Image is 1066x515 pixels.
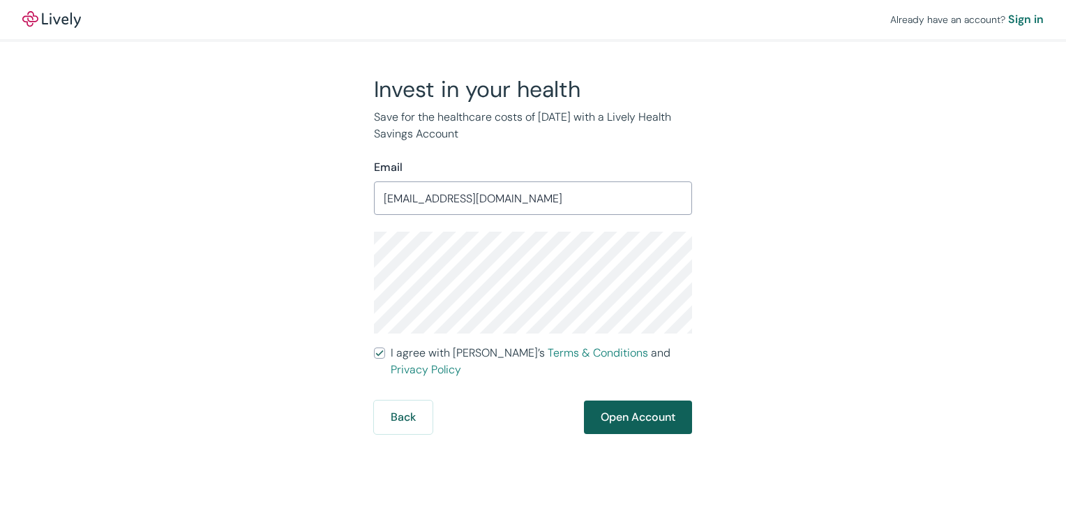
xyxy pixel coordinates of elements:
[890,11,1044,28] div: Already have an account?
[548,345,648,360] a: Terms & Conditions
[391,362,461,377] a: Privacy Policy
[391,345,692,378] span: I agree with [PERSON_NAME]’s and
[584,401,692,434] button: Open Account
[374,159,403,176] label: Email
[374,75,692,103] h2: Invest in your health
[1008,11,1044,28] a: Sign in
[374,109,692,142] p: Save for the healthcare costs of [DATE] with a Lively Health Savings Account
[374,401,433,434] button: Back
[22,11,81,28] img: Lively
[22,11,81,28] a: LivelyLively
